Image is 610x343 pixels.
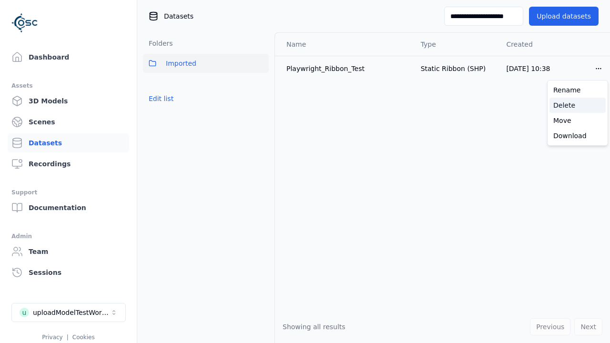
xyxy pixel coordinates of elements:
[549,128,606,143] a: Download
[549,82,606,98] a: Rename
[549,113,606,128] a: Move
[549,98,606,113] a: Delete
